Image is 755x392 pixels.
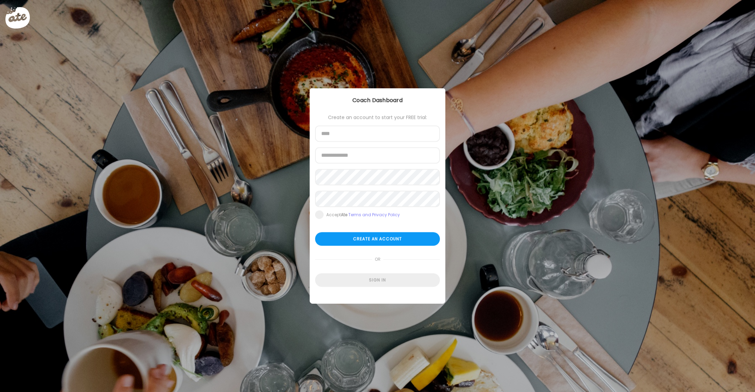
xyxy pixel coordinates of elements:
[315,273,440,287] div: Sign in
[326,212,400,218] div: Accept
[372,253,383,266] span: or
[310,96,445,105] div: Coach Dashboard
[341,212,347,218] b: Ate
[315,115,440,120] div: Create an account to start your FREE trial:
[315,232,440,246] div: Create an account
[348,212,400,218] a: Terms and Privacy Policy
